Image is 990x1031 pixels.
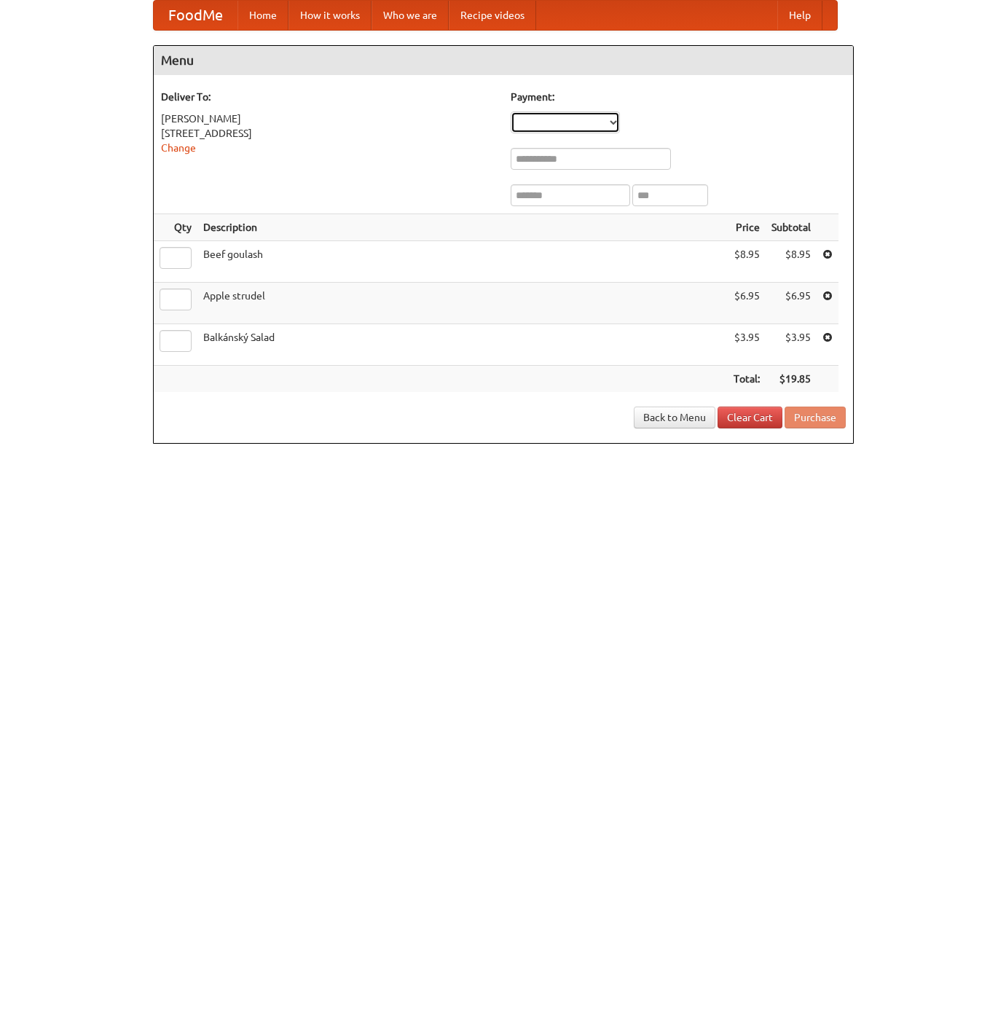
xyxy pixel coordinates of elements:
a: FoodMe [154,1,237,30]
h5: Deliver To: [161,90,496,104]
div: [PERSON_NAME] [161,111,496,126]
a: Back to Menu [634,407,715,428]
h5: Payment: [511,90,846,104]
a: Who we are [372,1,449,30]
a: Recipe videos [449,1,536,30]
th: $19.85 [766,366,817,393]
a: Change [161,142,196,154]
a: Home [237,1,288,30]
a: Help [777,1,822,30]
td: $8.95 [728,241,766,283]
th: Qty [154,214,197,241]
td: $6.95 [766,283,817,324]
td: Apple strudel [197,283,728,324]
td: $6.95 [728,283,766,324]
button: Purchase [785,407,846,428]
th: Price [728,214,766,241]
a: How it works [288,1,372,30]
h4: Menu [154,46,853,75]
th: Description [197,214,728,241]
th: Total: [728,366,766,393]
div: [STREET_ADDRESS] [161,126,496,141]
td: $8.95 [766,241,817,283]
th: Subtotal [766,214,817,241]
a: Clear Cart [718,407,782,428]
td: $3.95 [766,324,817,366]
td: Beef goulash [197,241,728,283]
td: Balkánský Salad [197,324,728,366]
td: $3.95 [728,324,766,366]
